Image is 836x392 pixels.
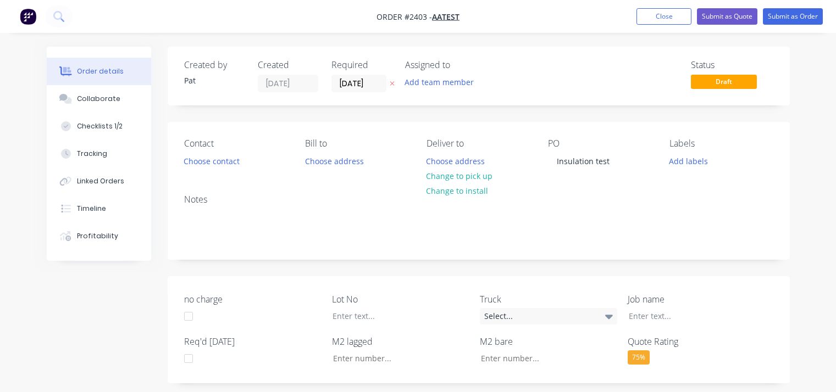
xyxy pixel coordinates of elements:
[47,58,151,85] button: Order details
[184,335,322,348] label: Req'd [DATE]
[47,140,151,167] button: Tracking
[77,176,124,186] div: Linked Orders
[691,75,757,88] span: Draft
[480,308,617,324] div: Select...
[77,66,124,76] div: Order details
[663,153,714,168] button: Add labels
[77,149,107,159] div: Tracking
[305,138,409,149] div: Bill to
[636,8,691,25] button: Close
[47,85,151,113] button: Collaborate
[432,12,459,22] a: AATEST
[548,153,618,169] div: Insulation test
[184,60,245,70] div: Created by
[628,335,765,348] label: Quote Rating
[669,138,773,149] div: Labels
[628,293,765,306] label: Job name
[324,350,469,367] input: Enter number...
[332,293,469,306] label: Lot No
[420,183,494,198] button: Change to install
[398,75,479,89] button: Add team member
[184,75,245,86] div: Pat
[472,350,617,367] input: Enter number...
[763,8,823,25] button: Submit as Order
[331,60,392,70] div: Required
[184,138,288,149] div: Contact
[178,153,245,168] button: Choose contact
[697,8,757,25] button: Submit as Quote
[480,335,617,348] label: M2 bare
[47,167,151,195] button: Linked Orders
[258,60,318,70] div: Created
[377,12,432,22] span: Order #2403 -
[480,293,617,306] label: Truck
[420,169,499,183] button: Change to pick up
[405,60,515,70] div: Assigned to
[548,138,652,149] div: PO
[420,153,491,168] button: Choose address
[405,75,480,89] button: Add team member
[77,204,106,214] div: Timeline
[332,335,469,348] label: M2 lagged
[184,293,322,306] label: no charge
[691,60,773,70] div: Status
[20,8,36,25] img: Factory
[47,222,151,250] button: Profitability
[77,231,118,241] div: Profitability
[47,113,151,140] button: Checklists 1/2
[77,121,123,131] div: Checklists 1/2
[299,153,369,168] button: Choose address
[77,94,120,104] div: Collaborate
[427,138,530,149] div: Deliver to
[628,350,650,365] div: 75%
[47,195,151,222] button: Timeline
[184,194,773,205] div: Notes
